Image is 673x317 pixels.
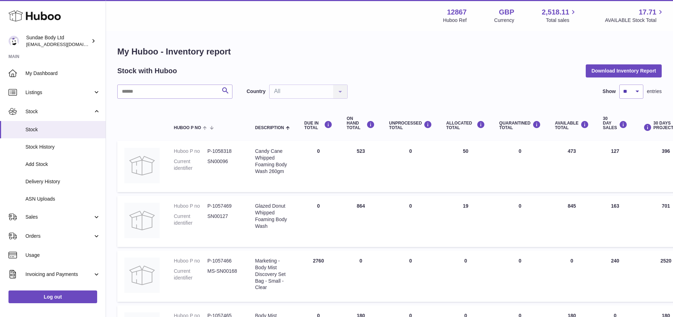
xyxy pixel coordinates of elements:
span: Sales [25,214,93,220]
td: 0 [297,196,340,247]
td: 864 [340,196,382,247]
div: AVAILABLE Total [555,121,589,130]
a: 2,518.11 Total sales [542,7,578,24]
td: 0 [382,141,439,192]
dt: Huboo P no [174,203,207,209]
td: 163 [596,196,634,247]
td: 240 [596,250,634,302]
label: Country [247,88,266,95]
span: Stock [25,126,100,133]
span: Listings [25,89,93,96]
div: Marketing - Body Mist Discovery Set Bag - Small - Clear [255,258,290,291]
span: 0 [519,258,521,264]
dt: Huboo P no [174,258,207,264]
span: AVAILABLE Stock Total [605,17,665,24]
td: 19 [439,196,492,247]
div: ALLOCATED Total [446,121,485,130]
span: ASN Uploads [25,196,100,202]
div: 30 DAY SALES [603,116,627,131]
img: internalAdmin-12867@internal.huboo.com [8,36,19,46]
span: Delivery History [25,178,100,185]
td: 0 [340,250,382,302]
span: Huboo P no [174,126,201,130]
strong: GBP [499,7,514,17]
dd: SN00096 [207,158,241,172]
span: Usage [25,252,100,259]
dd: P-1057466 [207,258,241,264]
span: Invoicing and Payments [25,271,93,278]
span: 2,518.11 [542,7,569,17]
dt: Current identifier [174,158,207,172]
dd: MS-SN00168 [207,268,241,281]
span: entries [647,88,662,95]
dt: Current identifier [174,213,207,226]
td: 473 [548,141,596,192]
img: product image [124,148,160,183]
span: Stock History [25,144,100,150]
div: Glazed Donut Whipped Foaming Body Wash [255,203,290,230]
span: Total sales [546,17,577,24]
dt: Huboo P no [174,148,207,155]
dd: SN00127 [207,213,241,226]
span: My Dashboard [25,70,100,77]
span: 0 [519,148,521,154]
td: 0 [548,250,596,302]
span: Orders [25,233,93,240]
h2: Stock with Huboo [117,66,177,76]
strong: 12867 [447,7,467,17]
td: 0 [297,141,340,192]
h1: My Huboo - Inventory report [117,46,662,57]
dd: P-1057469 [207,203,241,209]
td: 127 [596,141,634,192]
span: 17.71 [639,7,656,17]
span: Add Stock [25,161,100,168]
div: Currency [494,17,514,24]
div: Candy Cane Whipped Foaming Body Wash 260gm [255,148,290,175]
td: 50 [439,141,492,192]
button: Download Inventory Report [586,64,662,77]
div: Sundae Body Ltd [26,34,90,48]
span: Stock [25,108,93,115]
div: Huboo Ref [443,17,467,24]
dt: Current identifier [174,268,207,281]
a: Log out [8,290,97,303]
label: Show [603,88,616,95]
td: 0 [382,196,439,247]
div: DUE IN TOTAL [304,121,332,130]
span: Description [255,126,284,130]
dd: P-1058318 [207,148,241,155]
div: ON HAND Total [347,116,375,131]
a: 17.71 AVAILABLE Stock Total [605,7,665,24]
td: 2760 [297,250,340,302]
span: 0 [519,203,521,209]
span: [EMAIL_ADDRESS][DOMAIN_NAME] [26,41,104,47]
div: QUARANTINED Total [499,121,541,130]
div: UNPROCESSED Total [389,121,432,130]
img: product image [124,258,160,293]
td: 0 [439,250,492,302]
td: 523 [340,141,382,192]
td: 845 [548,196,596,247]
img: product image [124,203,160,238]
td: 0 [382,250,439,302]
